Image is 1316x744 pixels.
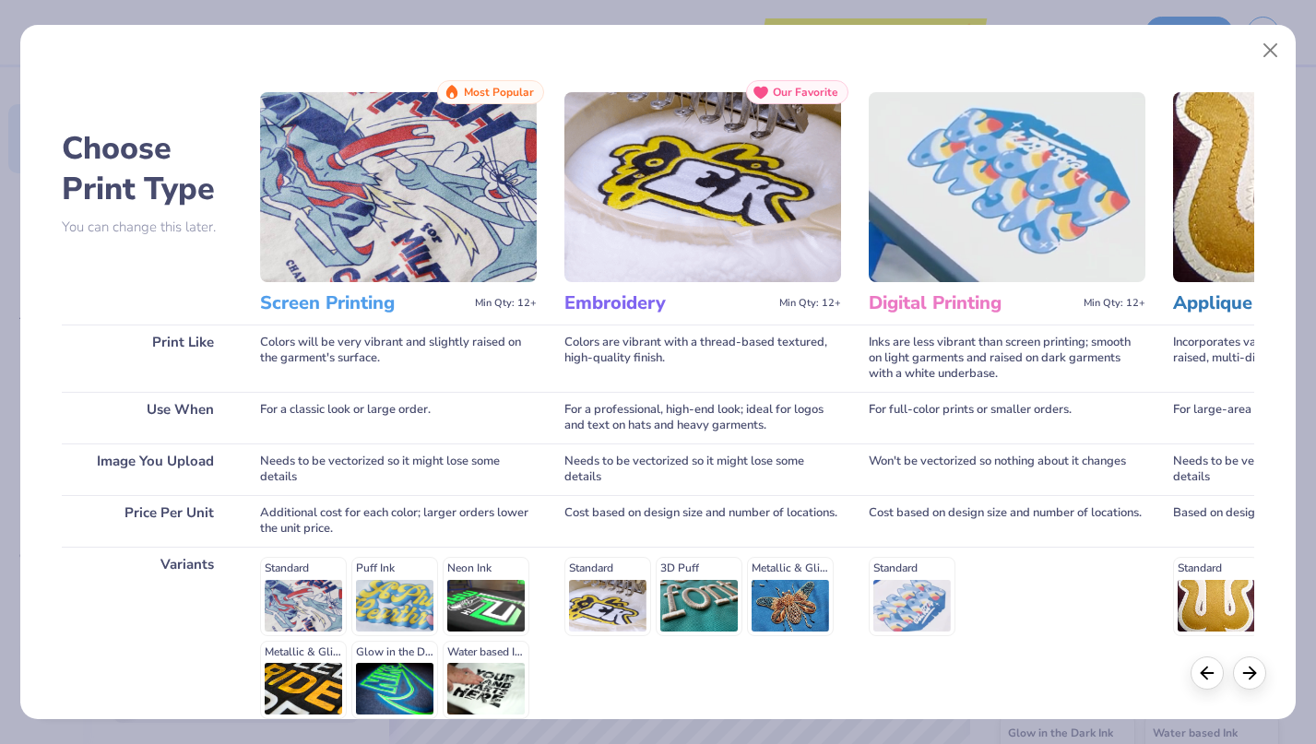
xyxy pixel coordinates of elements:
div: For a classic look or large order. [260,392,537,443]
button: Close [1252,33,1287,68]
h3: Screen Printing [260,291,468,315]
div: Price Per Unit [62,495,232,547]
span: Our Favorite [773,86,838,99]
div: Inks are less vibrant than screen printing; smooth on light garments and raised on dark garments ... [869,325,1145,392]
div: Additional cost for each color; larger orders lower the unit price. [260,495,537,547]
div: Variants [62,547,232,729]
span: Min Qty: 12+ [779,297,841,310]
div: Colors are vibrant with a thread-based textured, high-quality finish. [564,325,841,392]
div: Print Like [62,325,232,392]
div: Use When [62,392,232,443]
img: Embroidery [564,92,841,282]
span: Min Qty: 12+ [475,297,537,310]
p: You can change this later. [62,219,232,235]
div: Won't be vectorized so nothing about it changes [869,443,1145,495]
div: For a professional, high-end look; ideal for logos and text on hats and heavy garments. [564,392,841,443]
img: Screen Printing [260,92,537,282]
h3: Digital Printing [869,291,1076,315]
h2: Choose Print Type [62,128,232,209]
span: Most Popular [464,86,534,99]
div: Cost based on design size and number of locations. [564,495,841,547]
span: Min Qty: 12+ [1084,297,1145,310]
div: Image You Upload [62,443,232,495]
div: Needs to be vectorized so it might lose some details [564,443,841,495]
div: Cost based on design size and number of locations. [869,495,1145,547]
div: For full-color prints or smaller orders. [869,392,1145,443]
h3: Embroidery [564,291,772,315]
div: Colors will be very vibrant and slightly raised on the garment's surface. [260,325,537,392]
img: Digital Printing [869,92,1145,282]
div: Needs to be vectorized so it might lose some details [260,443,537,495]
